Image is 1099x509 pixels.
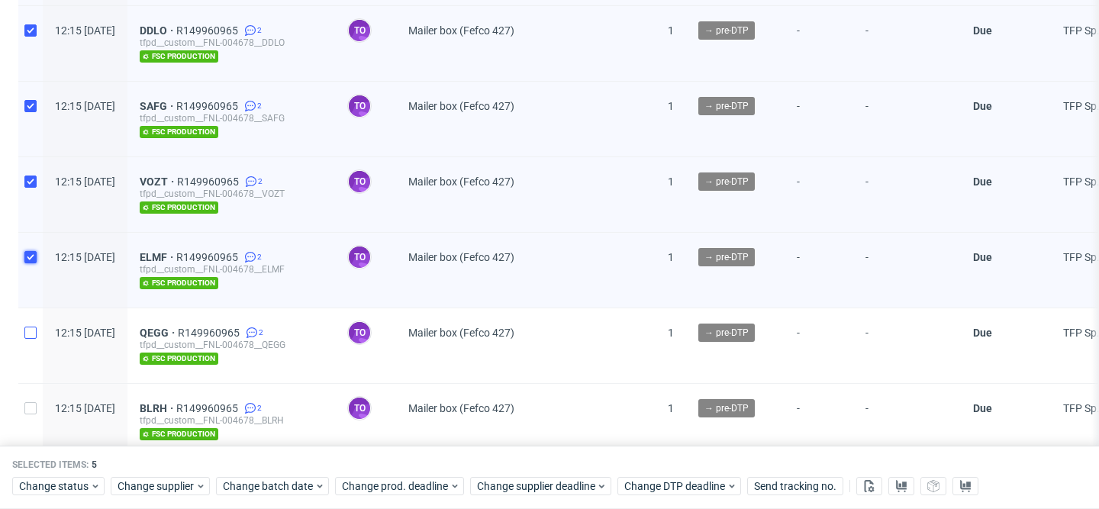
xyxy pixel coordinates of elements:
[140,353,218,365] span: fsc production
[704,250,749,264] span: → pre-DTP
[243,327,263,339] a: 2
[241,100,262,112] a: 2
[342,479,450,495] span: Change prod. deadline
[668,327,674,339] span: 1
[973,100,992,112] span: Due
[797,251,841,289] span: -
[704,401,749,415] span: → pre-DTP
[92,460,97,471] span: 5
[140,263,323,275] div: tfpd__custom__FNL-004678__ELMF
[865,176,949,214] span: -
[408,24,514,37] span: Mailer box (Fefco 427)
[973,251,992,263] span: Due
[55,402,115,414] span: 12:15 [DATE]
[12,459,89,472] span: Selected items:
[257,402,262,414] span: 2
[140,37,323,49] div: tfpd__custom__FNL-004678__DDLO
[140,339,323,351] div: tfpd__custom__FNL-004678__QEGG
[257,24,262,37] span: 2
[408,176,514,188] span: Mailer box (Fefco 427)
[178,327,243,339] a: R149960965
[668,251,674,263] span: 1
[118,479,195,495] span: Change supplier
[140,402,176,414] a: BLRH
[55,24,115,37] span: 12:15 [DATE]
[973,327,992,339] span: Due
[176,100,241,112] a: R149960965
[242,176,263,188] a: 2
[704,175,749,188] span: → pre-DTP
[55,327,115,339] span: 12:15 [DATE]
[668,100,674,112] span: 1
[797,402,841,440] span: -
[408,327,514,339] span: Mailer box (Fefco 427)
[140,201,218,214] span: fsc production
[973,176,992,188] span: Due
[241,251,262,263] a: 2
[241,402,262,414] a: 2
[704,24,749,37] span: → pre-DTP
[19,479,90,495] span: Change status
[176,402,241,414] a: R149960965
[477,479,596,495] span: Change supplier deadline
[140,251,176,263] a: ELMF
[973,402,992,414] span: Due
[408,402,514,414] span: Mailer box (Fefco 427)
[177,176,242,188] a: R149960965
[668,24,674,37] span: 1
[865,402,949,440] span: -
[140,176,177,188] a: VOZT
[408,251,514,263] span: Mailer box (Fefco 427)
[797,327,841,365] span: -
[55,100,115,112] span: 12:15 [DATE]
[140,428,218,440] span: fsc production
[258,176,263,188] span: 2
[259,327,263,339] span: 2
[140,188,323,200] div: tfpd__custom__FNL-004678__VOZT
[140,24,176,37] a: DDLO
[176,251,241,263] a: R149960965
[865,327,949,365] span: -
[865,24,949,63] span: -
[257,100,262,112] span: 2
[140,277,218,289] span: fsc production
[754,482,836,492] span: Send tracking no.
[140,112,323,124] div: tfpd__custom__FNL-004678__SAFG
[747,478,843,496] button: Send tracking no.
[704,99,749,113] span: → pre-DTP
[797,176,841,214] span: -
[140,327,178,339] a: QEGG
[668,176,674,188] span: 1
[349,95,370,117] figcaption: to
[241,24,262,37] a: 2
[349,398,370,419] figcaption: to
[140,126,218,138] span: fsc production
[176,24,241,37] a: R149960965
[349,246,370,268] figcaption: to
[140,414,323,427] div: tfpd__custom__FNL-004678__BLRH
[797,24,841,63] span: -
[140,100,176,112] span: SAFG
[223,479,314,495] span: Change batch date
[668,402,674,414] span: 1
[704,326,749,340] span: → pre-DTP
[865,100,949,138] span: -
[797,100,841,138] span: -
[55,176,115,188] span: 12:15 [DATE]
[257,251,262,263] span: 2
[55,251,115,263] span: 12:15 [DATE]
[349,20,370,41] figcaption: to
[973,24,992,37] span: Due
[349,171,370,192] figcaption: to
